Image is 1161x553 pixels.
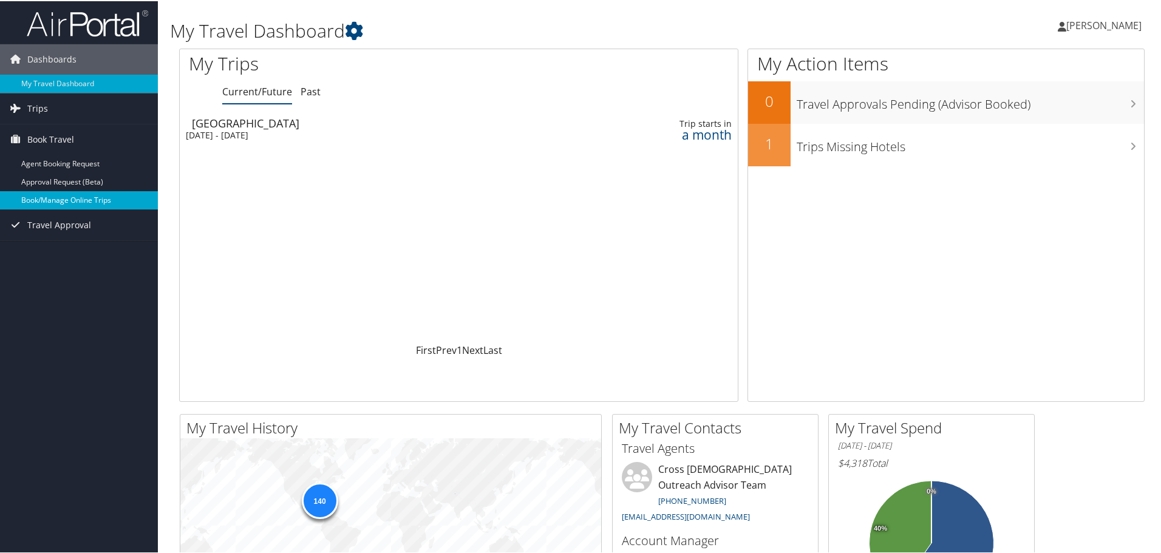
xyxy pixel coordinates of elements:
[658,494,726,505] a: [PHONE_NUMBER]
[462,342,483,356] a: Next
[457,342,462,356] a: 1
[606,117,732,128] div: Trip starts in
[222,84,292,97] a: Current/Future
[748,80,1144,123] a: 0Travel Approvals Pending (Advisor Booked)
[748,132,791,153] h2: 1
[874,524,887,531] tspan: 40%
[619,416,818,437] h2: My Travel Contacts
[748,50,1144,75] h1: My Action Items
[606,128,732,139] div: a month
[27,43,77,73] span: Dashboards
[622,439,809,456] h3: Travel Agents
[838,439,1025,450] h6: [DATE] - [DATE]
[1058,6,1154,42] a: [PERSON_NAME]
[748,90,791,110] h2: 0
[797,131,1144,154] h3: Trips Missing Hotels
[301,481,338,517] div: 140
[622,510,750,521] a: [EMAIL_ADDRESS][DOMAIN_NAME]
[27,209,91,239] span: Travel Approval
[186,416,601,437] h2: My Travel History
[797,89,1144,112] h3: Travel Approvals Pending (Advisor Booked)
[186,129,530,140] div: [DATE] - [DATE]
[622,531,809,548] h3: Account Manager
[483,342,502,356] a: Last
[301,84,321,97] a: Past
[616,461,815,526] li: Cross [DEMOGRAPHIC_DATA] Outreach Advisor Team
[748,123,1144,165] a: 1Trips Missing Hotels
[835,416,1034,437] h2: My Travel Spend
[927,487,936,494] tspan: 0%
[838,455,1025,469] h6: Total
[1066,18,1142,31] span: [PERSON_NAME]
[170,17,826,42] h1: My Travel Dashboard
[189,50,496,75] h1: My Trips
[416,342,436,356] a: First
[27,123,74,154] span: Book Travel
[436,342,457,356] a: Prev
[192,117,536,127] div: [GEOGRAPHIC_DATA]
[838,455,867,469] span: $4,318
[27,92,48,123] span: Trips
[27,8,148,36] img: airportal-logo.png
